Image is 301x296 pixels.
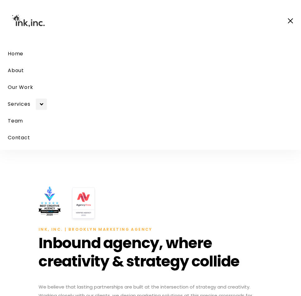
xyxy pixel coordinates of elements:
[8,50,23,57] span: Home
[39,226,152,232] span: Ink, Inc. | Brooklyn Marketing Agency
[8,67,24,74] span: About
[8,84,33,91] span: Our Work
[8,7,49,35] img: Ink, Inc. | Marketing Agency
[8,117,23,124] span: Team
[8,134,30,141] span: Contact
[39,233,212,253] span: Inbound agency, where
[39,251,239,272] span: creativity & strategy collide
[8,100,30,108] span: Services
[39,284,250,290] span: We believe that lasting partnerships are built at the intersection of strategy and creativity.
